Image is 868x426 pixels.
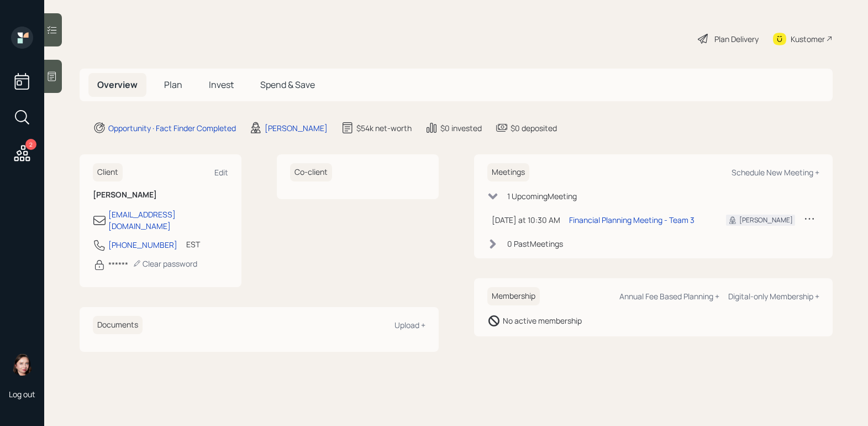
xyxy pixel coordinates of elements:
[164,79,182,91] span: Plan
[260,79,315,91] span: Spend & Save
[93,190,228,200] h6: [PERSON_NAME]
[739,215,793,225] div: [PERSON_NAME]
[133,258,197,269] div: Clear password
[440,122,482,134] div: $0 invested
[11,354,33,376] img: aleksandra-headshot.png
[108,209,228,232] div: [EMAIL_ADDRESS][DOMAIN_NAME]
[487,287,540,305] h6: Membership
[93,163,123,181] h6: Client
[108,122,236,134] div: Opportunity · Fact Finder Completed
[394,320,425,330] div: Upload +
[507,238,563,250] div: 0 Past Meeting s
[487,163,529,181] h6: Meetings
[209,79,234,91] span: Invest
[265,122,328,134] div: [PERSON_NAME]
[492,214,560,226] div: [DATE] at 10:30 AM
[791,33,825,45] div: Kustomer
[290,163,332,181] h6: Co-client
[25,139,36,150] div: 2
[214,167,228,178] div: Edit
[97,79,138,91] span: Overview
[93,316,143,334] h6: Documents
[728,291,819,302] div: Digital-only Membership +
[511,122,557,134] div: $0 deposited
[186,238,200,250] div: EST
[714,33,759,45] div: Plan Delivery
[732,167,819,178] div: Schedule New Meeting +
[503,315,582,326] div: No active membership
[507,190,577,202] div: 1 Upcoming Meeting
[9,389,35,399] div: Log out
[356,122,412,134] div: $54k net-worth
[108,239,177,251] div: [PHONE_NUMBER]
[619,291,719,302] div: Annual Fee Based Planning +
[569,214,695,226] div: Financial Planning Meeting - Team 3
